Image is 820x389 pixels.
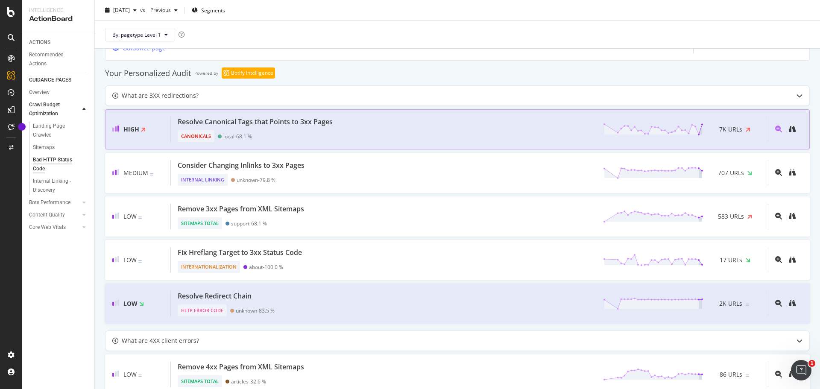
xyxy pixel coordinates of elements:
div: binoculars [789,126,796,132]
div: Your Personalized Audit [105,68,191,78]
span: Low [123,212,137,220]
div: Remove 3xx Pages from XML Sitemaps [178,204,304,214]
div: about - 100.0 % [249,264,283,270]
div: Fix Hreflang Target to 3xx Status Code [178,247,302,257]
a: Recommended Actions [29,50,88,68]
button: By: pagetype Level 1 [105,28,175,41]
div: Recommended Actions [29,50,80,68]
div: articles - 32.6 % [231,378,266,385]
div: magnifying-glass-plus [775,213,782,219]
div: Overview [29,88,50,97]
div: Powered by [194,68,218,78]
img: Equal [138,260,142,263]
div: Internal Linking - Discovery [33,177,82,195]
div: ACTIONS [29,38,50,47]
a: Bad HTTP Status Code [33,155,88,173]
a: binoculars [789,169,796,177]
div: Bots Performance [29,198,70,207]
div: Botify Intelligence [231,69,273,77]
a: GUIDANCE PAGES [29,76,88,85]
span: Low [123,370,137,378]
span: 583 URLs [718,211,744,222]
div: Tooltip anchor [18,123,26,131]
span: Low [123,299,138,307]
span: Medium [123,169,148,177]
a: ACTIONS [29,38,88,47]
div: Sitemaps [33,143,55,152]
div: Content Quality [29,211,65,219]
img: Equal [150,173,153,175]
div: Sitemaps Total [178,217,222,229]
img: Equal [746,304,749,306]
iframe: Intercom live chat [791,360,811,380]
span: 86 URLs [720,369,742,380]
div: What are 3XX redirections? [122,91,199,101]
button: [DATE] [102,3,140,17]
div: ActionBoard [29,14,88,24]
span: 2025 Sep. 7th [113,6,130,14]
div: Internationalization [178,261,240,273]
a: binoculars [789,299,796,307]
a: Internal Linking - Discovery [33,177,88,195]
a: Core Web Vitals [29,223,80,232]
div: Landing Page Crawled [33,122,81,140]
div: Resolve Canonical Tags that Points to 3xx Pages [178,117,333,127]
div: binoculars [789,213,796,219]
div: Intelligence [29,7,88,14]
a: Overview [29,88,88,97]
button: Segments [188,3,228,17]
div: binoculars [789,300,796,307]
img: Equal [138,374,142,377]
div: Canonicals [178,130,214,142]
a: Bots Performance [29,198,80,207]
div: Crawl Budget Optimization [29,100,73,118]
div: Remove 4xx Pages from XML Sitemaps [178,362,304,372]
div: Internal Linking [178,174,228,186]
div: Bad HTTP Status Code [33,155,81,173]
div: What are 4XX client errors? [122,336,199,346]
span: 17 URLs [720,255,742,265]
div: magnifying-glass-plus [775,300,782,307]
div: magnifying-glass-plus [775,256,782,263]
div: local - 68.1 % [223,133,252,140]
div: binoculars [789,256,796,263]
div: support - 68.1 % [231,220,267,227]
div: GUIDANCE PAGES [29,76,71,85]
div: magnifying-glass-plus [775,126,782,132]
div: binoculars [789,169,796,176]
div: unknown - 79.8 % [237,177,275,183]
div: binoculars [789,371,796,377]
div: HTTP Error Code [178,304,227,316]
span: By: pagetype Level 1 [112,31,161,38]
div: Sitemaps Total [178,375,222,387]
a: binoculars [789,212,796,220]
span: 707 URLs [718,168,744,178]
a: binoculars [789,370,796,378]
div: unknown - 83.5 % [236,307,275,314]
div: magnifying-glass-plus [775,169,782,176]
span: 2K URLs [719,298,742,309]
img: Equal [138,216,142,219]
img: Equal [746,374,749,377]
div: Resolve Redirect Chain [178,291,252,301]
span: High [123,125,139,133]
span: Previous [147,6,171,14]
a: Crawl Budget Optimization [29,100,80,118]
div: magnifying-glass-plus [775,371,782,377]
span: vs [140,6,147,14]
div: Core Web Vitals [29,223,66,232]
a: binoculars [789,256,796,264]
a: binoculars [789,125,796,133]
a: Landing Page Crawled [33,122,88,140]
span: 7K URLs [719,124,742,135]
span: Segments [201,6,225,14]
a: Sitemaps [33,143,88,152]
span: Low [123,256,137,264]
a: Content Quality [29,211,80,219]
button: Previous [147,3,181,17]
a: Guidance page [112,44,166,52]
span: 1 [808,360,815,367]
div: Consider Changing Inlinks to 3xx Pages [178,160,305,170]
